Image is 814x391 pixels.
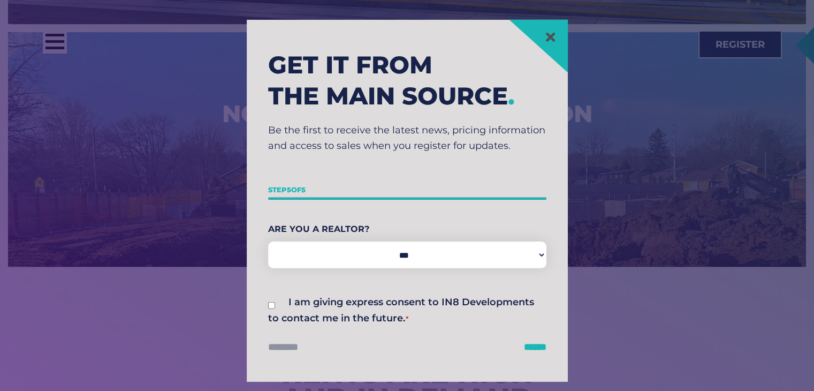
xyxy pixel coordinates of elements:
label: Are You A Realtor? [268,221,546,237]
p: Be the first to receive the latest news, pricing information and access to sales when you registe... [268,122,546,154]
span: 5 [287,185,291,193]
p: Step of [268,182,546,198]
span: . [508,81,515,110]
span: 5 [301,185,306,193]
label: I am giving express consent to IN8 Developments to contact me in the future. [268,296,534,324]
h2: Get it from the main source [268,49,546,111]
